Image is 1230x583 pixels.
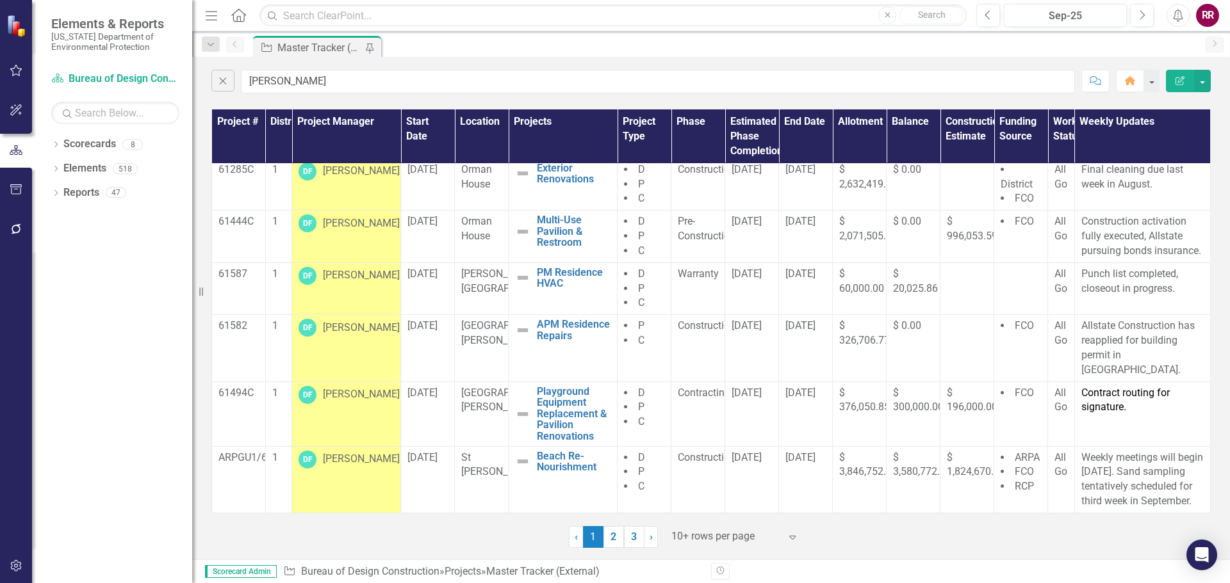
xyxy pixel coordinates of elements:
span: Warranty [678,268,719,280]
td: Double-Click to Edit [994,381,1048,446]
button: RR [1196,4,1219,27]
a: APM Residence Repairs [537,319,611,341]
td: Double-Click to Edit [212,446,266,513]
td: Double-Click to Edit [887,211,940,263]
td: Double-Click to Edit [618,158,671,211]
span: $ 376,050.85 [839,387,890,413]
span: Orman House [461,215,492,242]
span: $ 1,824,670.84 [947,451,1005,478]
span: [DATE] [732,451,762,463]
span: $ 2,632,419.62 [839,163,898,190]
td: Double-Click to Edit [779,315,833,381]
td: Double-Click to Edit [725,262,779,315]
td: Double-Click to Edit [887,446,940,513]
span: $ 0.00 [893,163,921,175]
p: ARPGU1/61400 [218,451,259,465]
span: [PERSON_NAME][GEOGRAPHIC_DATA] [461,268,558,294]
span: [DATE] [732,215,762,227]
a: 3 [624,526,644,548]
td: Double-Click to Edit [725,211,779,263]
td: Double-Click to Edit [401,262,455,315]
td: Double-Click to Edit [212,158,266,211]
span: [DATE] [407,215,438,227]
input: Search Below... [51,102,179,124]
td: Double-Click to Edit [725,446,779,513]
td: Double-Click to Edit [779,211,833,263]
td: Double-Click to Edit [212,262,266,315]
span: FCO [1015,465,1034,477]
span: [DATE] [732,268,762,280]
td: Double-Click to Edit [940,211,994,263]
span: [DATE] [732,319,762,331]
span: [DATE] [407,268,438,280]
span: Scorecard Admin [205,565,277,578]
span: All Go [1054,215,1067,242]
img: Not Defined [515,224,530,239]
span: All Go [1054,387,1067,413]
td: Double-Click to Edit [940,315,994,381]
div: DF [299,386,316,404]
td: Double-Click to Edit [1074,158,1211,211]
span: [DATE] [785,268,816,280]
td: Double-Click to Edit [265,381,291,446]
td: Double-Click to Edit [618,315,671,381]
td: Double-Click to Edit [618,446,671,513]
td: Double-Click to Edit [1048,158,1074,211]
span: [DATE] [407,387,438,399]
div: [PERSON_NAME] [323,268,400,283]
div: [PERSON_NAME] [323,387,400,402]
input: Find in Master Tracker (External)... [241,70,1075,93]
span: [DATE] [785,387,816,399]
span: [DATE] [785,163,816,175]
span: 1 [272,215,278,227]
a: Bureau of Design Construction [51,72,179,86]
span: 1 [272,387,278,399]
span: $ 996,053.59 [947,215,997,242]
td: Double-Click to Edit Right Click for Context Menu [509,381,618,446]
span: $ 326,706.77 [839,319,890,346]
img: Not Defined [515,406,530,422]
span: [GEOGRAPHIC_DATA][PERSON_NAME] [461,387,558,413]
td: Double-Click to Edit [940,262,994,315]
td: Double-Click to Edit [671,211,725,263]
td: Double-Click to Edit [212,211,266,263]
span: Elements & Reports [51,16,179,31]
td: Double-Click to Edit [779,381,833,446]
span: D [638,387,645,399]
span: › [650,531,653,543]
img: Not Defined [515,166,530,181]
div: Sep-25 [1008,8,1122,24]
p: 61444C [218,214,259,229]
span: FCO [1015,192,1034,204]
div: [PERSON_NAME] [323,321,400,335]
span: Construction [678,451,735,463]
span: P [638,319,644,331]
td: Double-Click to Edit [401,211,455,263]
td: Double-Click to Edit [292,315,401,381]
span: All Go [1054,268,1067,294]
span: [DATE] [732,387,762,399]
td: Double-Click to Edit [887,315,940,381]
p: 61587 [218,267,259,282]
td: Double-Click to Edit [618,381,671,446]
td: Double-Click to Edit [725,158,779,211]
button: Search [899,6,963,24]
span: $ 20,025.86 [893,268,938,294]
span: $ 196,000.00 [947,387,997,413]
td: Double-Click to Edit [779,262,833,315]
span: St [PERSON_NAME] [461,451,538,478]
span: $ 0.00 [893,215,921,227]
td: Double-Click to Edit [265,315,291,381]
span: C [638,415,644,427]
div: Master Tracker (External) [486,565,600,577]
td: Double-Click to Edit [401,446,455,513]
td: Double-Click to Edit [833,211,887,263]
div: Master Tracker (External) [277,40,362,56]
td: Double-Click to Edit [887,158,940,211]
td: Double-Click to Edit Right Click for Context Menu [509,446,618,513]
span: All Go [1054,451,1067,478]
span: D [638,268,645,280]
td: Double-Click to Edit [994,262,1048,315]
small: [US_STATE] Department of Environmental Protection [51,31,179,52]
